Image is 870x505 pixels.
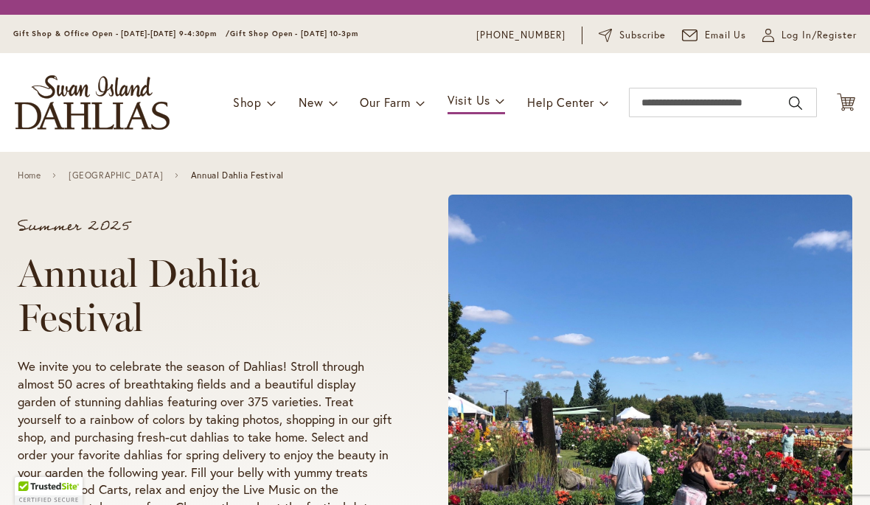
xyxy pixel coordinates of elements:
[360,94,410,110] span: Our Farm
[527,94,594,110] span: Help Center
[13,29,230,38] span: Gift Shop & Office Open - [DATE]-[DATE] 9-4:30pm /
[599,28,666,43] a: Subscribe
[476,28,565,43] a: [PHONE_NUMBER]
[299,94,323,110] span: New
[18,251,392,340] h1: Annual Dahlia Festival
[18,219,392,234] p: Summer 2025
[682,28,747,43] a: Email Us
[69,170,163,181] a: [GEOGRAPHIC_DATA]
[762,28,857,43] a: Log In/Register
[619,28,666,43] span: Subscribe
[15,75,170,130] a: store logo
[448,92,490,108] span: Visit Us
[18,170,41,181] a: Home
[705,28,747,43] span: Email Us
[233,94,262,110] span: Shop
[191,170,284,181] span: Annual Dahlia Festival
[230,29,358,38] span: Gift Shop Open - [DATE] 10-3pm
[782,28,857,43] span: Log In/Register
[789,91,802,115] button: Search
